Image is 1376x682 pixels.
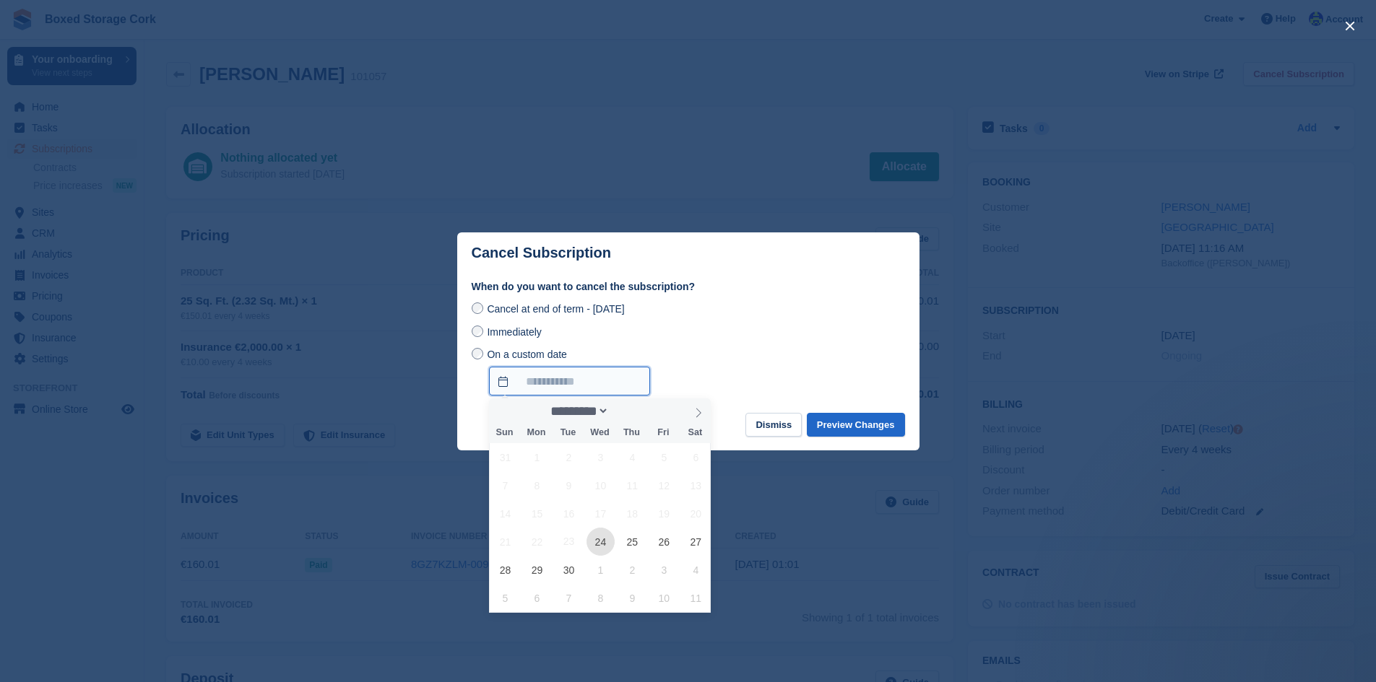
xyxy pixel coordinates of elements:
span: September 4, 2025 [618,443,646,471]
span: September 9, 2025 [555,471,583,499]
span: September 7, 2025 [491,471,519,499]
input: On a custom date [489,367,650,395]
span: September 5, 2025 [650,443,678,471]
span: September 19, 2025 [650,499,678,528]
input: On a custom date [472,348,483,359]
span: September 1, 2025 [523,443,551,471]
span: September 23, 2025 [555,528,583,556]
span: September 16, 2025 [555,499,583,528]
span: September 8, 2025 [523,471,551,499]
span: September 29, 2025 [523,556,551,584]
span: Mon [520,428,552,437]
span: On a custom date [487,349,567,360]
span: August 31, 2025 [491,443,519,471]
span: October 7, 2025 [555,584,583,612]
span: October 11, 2025 [682,584,710,612]
span: October 2, 2025 [618,556,646,584]
span: September 30, 2025 [555,556,583,584]
span: October 4, 2025 [682,556,710,584]
span: October 9, 2025 [618,584,646,612]
span: Thu [615,428,647,437]
span: September 14, 2025 [491,499,519,528]
input: Year [609,403,654,419]
span: September 2, 2025 [555,443,583,471]
span: October 5, 2025 [491,584,519,612]
span: Sat [679,428,711,437]
span: September 18, 2025 [618,499,646,528]
span: October 8, 2025 [587,584,615,612]
span: Wed [584,428,615,437]
span: September 17, 2025 [587,499,615,528]
span: September 12, 2025 [650,471,678,499]
span: September 11, 2025 [618,471,646,499]
label: When do you want to cancel the subscription? [472,279,905,294]
span: September 3, 2025 [587,443,615,471]
span: September 13, 2025 [682,471,710,499]
span: October 3, 2025 [650,556,678,584]
span: Fri [647,428,679,437]
span: Sun [489,428,521,437]
span: September 22, 2025 [523,528,551,556]
span: September 26, 2025 [650,528,678,556]
span: September 27, 2025 [682,528,710,556]
span: October 10, 2025 [650,584,678,612]
span: September 15, 2025 [523,499,551,528]
input: Immediately [472,325,483,337]
span: September 6, 2025 [682,443,710,471]
span: September 10, 2025 [587,471,615,499]
button: Preview Changes [807,413,905,437]
span: October 1, 2025 [587,556,615,584]
select: Month [545,403,609,419]
span: October 6, 2025 [523,584,551,612]
span: September 28, 2025 [491,556,519,584]
p: Cancel Subscription [472,245,611,261]
span: Immediately [487,326,541,338]
span: September 21, 2025 [491,528,519,556]
span: September 24, 2025 [587,528,615,556]
span: September 20, 2025 [682,499,710,528]
input: Cancel at end of term - [DATE] [472,302,483,314]
button: close [1338,14,1362,38]
span: September 25, 2025 [618,528,646,556]
span: Cancel at end of term - [DATE] [487,303,624,315]
button: Dismiss [745,413,802,437]
span: Tue [552,428,584,437]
